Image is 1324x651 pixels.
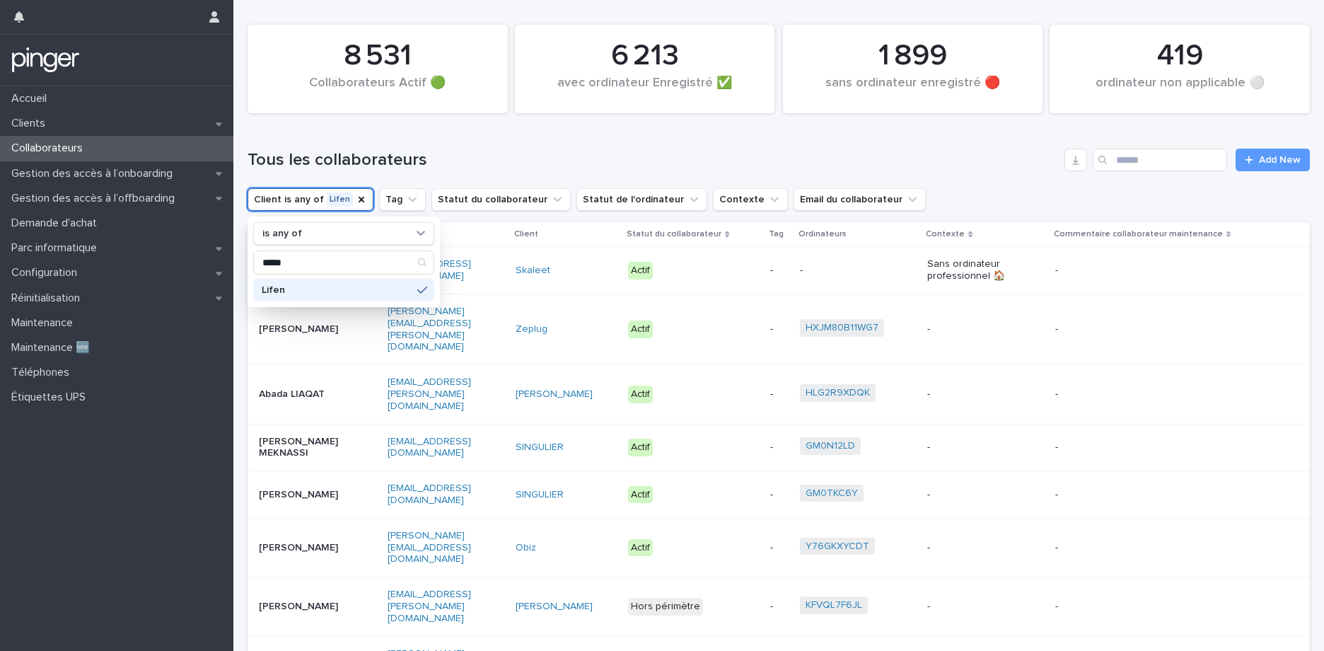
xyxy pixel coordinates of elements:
p: is any of [262,228,302,240]
button: Contexte [713,188,788,211]
p: - [1055,323,1232,335]
div: 6 213 [539,38,751,74]
div: 1 899 [807,38,1019,74]
div: ordinateur non applicable ⚪ [1074,76,1286,105]
div: Actif [628,539,653,557]
p: - [1055,542,1232,554]
a: [PERSON_NAME][EMAIL_ADDRESS][DOMAIN_NAME] [388,531,471,565]
a: HXJM80B11WG7 [806,322,878,334]
p: Ordinateurs [799,226,847,242]
p: Client [514,226,538,242]
p: Parc informatique [6,241,108,255]
p: Abada LIAQAT [259,388,347,401]
a: [PERSON_NAME] [516,601,593,613]
p: Gestion des accès à l’offboarding [6,192,186,205]
div: Actif [628,486,653,504]
tr: [PERSON_NAME][EMAIL_ADDRESS][DOMAIN_NAME]SINGULIER Actif-GM0TKC6Y -- [248,471,1310,519]
p: - [1055,388,1232,401]
p: Réinitialisation [6,292,91,305]
p: Étiquettes UPS [6,391,97,404]
p: - [927,489,1016,501]
p: Tag [769,226,784,242]
p: Commentaire collaborateur maintenance [1054,226,1223,242]
button: Client [248,188,373,211]
p: - [927,542,1016,554]
tr: [PERSON_NAME][EMAIL_ADDRESS][DOMAIN_NAME]Skaleet Actif--Sans ordinateur professionnel 🏠- [248,247,1310,294]
a: Zeplug [516,323,547,335]
h1: Tous les collaborateurs [248,150,1059,171]
p: - [770,323,789,335]
p: Contexte [926,226,965,242]
a: [PERSON_NAME] [516,388,593,401]
p: - [770,489,789,501]
p: Téléphones [6,366,81,379]
a: SINGULIER [516,489,564,501]
p: Maintenance 🆕 [6,341,101,355]
p: [PERSON_NAME] [259,323,347,335]
p: - [770,388,789,401]
a: Skaleet [516,265,550,277]
p: Accueil [6,92,58,105]
div: 8 531 [272,38,484,74]
p: Maintenance [6,316,84,330]
a: SINGULIER [516,442,564,454]
p: - [1055,601,1232,613]
div: Hors périmètre [628,598,703,616]
tr: [PERSON_NAME][PERSON_NAME][EMAIL_ADDRESS][PERSON_NAME][DOMAIN_NAME]Zeplug Actif-HXJM80B11WG7 -- [248,294,1310,364]
div: Actif [628,439,653,456]
tr: [PERSON_NAME][EMAIL_ADDRESS][PERSON_NAME][DOMAIN_NAME][PERSON_NAME] Hors périmètre-KFVQL7F6JL -- [248,577,1310,636]
p: - [770,542,789,554]
div: Actif [628,321,653,338]
tr: Abada LIAQAT[EMAIL_ADDRESS][PERSON_NAME][DOMAIN_NAME][PERSON_NAME] Actif-HLG2R9XDQK -- [248,365,1310,424]
p: - [1055,265,1232,277]
div: 419 [1074,38,1286,74]
div: Collaborateurs Actif 🟢 [272,76,484,105]
p: - [1055,489,1232,501]
a: [EMAIL_ADDRESS][PERSON_NAME][DOMAIN_NAME] [388,589,471,623]
button: Email du collaborateur [794,188,926,211]
p: Statut du collaborateur [627,226,721,242]
p: - [927,323,1016,335]
p: Configuration [6,266,88,280]
input: Search [1093,149,1227,171]
img: mTgBEunGTSyRkCgitkcU [11,46,80,74]
a: [EMAIL_ADDRESS][DOMAIN_NAME] [388,437,471,459]
p: - [927,388,1016,401]
button: Statut du collaborateur [431,188,571,211]
p: [PERSON_NAME] [259,601,347,613]
p: - [927,601,1016,613]
span: Add New [1259,155,1301,165]
p: Lifen [262,285,412,295]
p: - [770,601,789,613]
p: - [800,265,888,277]
a: KFVQL7F6JL [806,599,862,611]
p: Gestion des accès à l’onboarding [6,167,184,180]
p: [PERSON_NAME] [259,542,347,554]
div: Actif [628,262,653,280]
a: [EMAIL_ADDRESS][DOMAIN_NAME] [388,483,471,505]
a: GM0TKC6Y [806,488,858,500]
button: Statut de l'ordinateur [576,188,707,211]
div: Actif [628,386,653,403]
p: Demande d'achat [6,217,108,230]
a: Add New [1236,149,1310,171]
button: Tag [379,188,426,211]
p: - [927,442,1016,454]
a: [EMAIL_ADDRESS][PERSON_NAME][DOMAIN_NAME] [388,377,471,411]
a: GM0N12LD [806,440,855,452]
p: - [770,265,789,277]
a: HLG2R9XDQK [806,387,870,399]
div: avec ordinateur Enregistré ✅ [539,76,751,105]
a: Y76GKXYCDT [806,541,869,553]
p: - [770,442,789,454]
p: Clients [6,117,57,130]
a: Obiz [516,542,536,554]
input: Search [254,251,434,274]
tr: [PERSON_NAME][PERSON_NAME][EMAIL_ADDRESS][DOMAIN_NAME]Obiz Actif-Y76GKXYCDT -- [248,518,1310,577]
div: sans ordinateur enregistré 🔴 [807,76,1019,105]
p: Sans ordinateur professionnel 🏠 [927,258,1016,282]
p: - [1055,442,1232,454]
div: Search [253,250,434,275]
p: [PERSON_NAME] MEKNASSI [259,436,347,460]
